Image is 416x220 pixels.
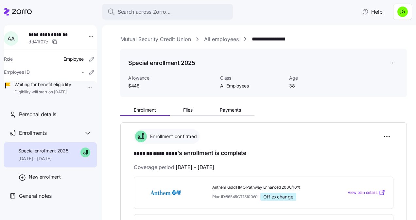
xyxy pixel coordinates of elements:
[289,75,353,81] span: Age
[19,129,46,137] span: Enrollments
[102,4,233,20] button: Search across Zorro...
[8,36,14,41] span: A A
[18,155,68,162] span: [DATE] - [DATE]
[28,39,48,45] span: dd41f07c
[14,89,71,95] span: Eligibility will start on [DATE]
[362,8,383,16] span: Help
[29,174,61,180] span: New enrollment
[204,35,239,43] a: All employees
[63,56,84,62] span: Employee
[176,163,214,171] span: [DATE] - [DATE]
[82,69,84,75] span: -
[212,194,258,199] span: Plan ID: 86545CT1310060
[134,108,156,112] span: Enrollment
[220,108,241,112] span: Payments
[289,83,353,89] span: 38
[19,192,52,200] span: General notes
[397,7,408,17] img: a4774ed6021b6d0ef619099e609a7ec5
[128,75,215,81] span: Allowance
[120,35,191,43] a: Mutual Security Credit Union
[118,8,171,16] span: Search across Zorro...
[357,5,388,18] button: Help
[134,163,214,171] span: Coverage period
[183,108,193,112] span: Files
[220,83,284,89] span: All Employees
[4,56,13,62] span: Role
[212,185,323,190] span: Anthem Gold HMO Pathway Enhanced 2000/10%
[134,149,393,158] h1: 's enrollment is complete
[14,81,71,88] span: Waiting for benefit eligibility
[148,133,197,140] span: Enrollment confirmed
[220,75,284,81] span: Class
[19,110,56,118] span: Personal details
[142,185,189,200] img: Anthem
[128,59,195,67] h1: Special enrollment 2025
[18,148,68,154] span: Special enrollment 2025
[348,189,385,196] a: View plan details
[4,69,30,75] span: Employee ID
[348,190,377,196] span: View plan details
[128,83,215,89] span: $448
[263,194,293,200] span: Off exchange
